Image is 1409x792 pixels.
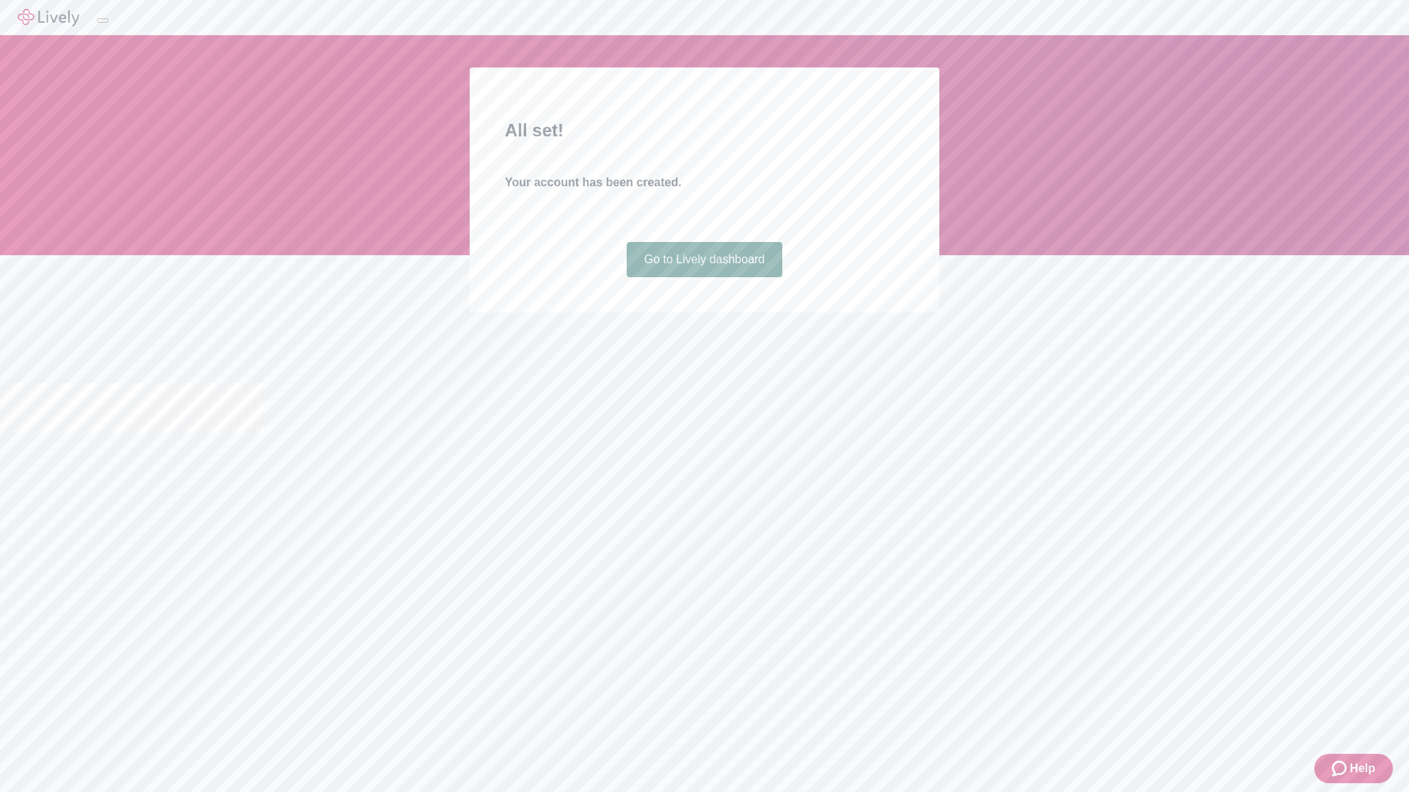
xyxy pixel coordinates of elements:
[18,9,79,26] img: Lively
[505,174,904,191] h4: Your account has been created.
[1332,760,1350,777] svg: Zendesk support icon
[1314,754,1393,783] button: Zendesk support iconHelp
[627,242,783,277] a: Go to Lively dashboard
[1350,760,1375,777] span: Help
[505,117,904,144] h2: All set!
[97,18,109,23] button: Log out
